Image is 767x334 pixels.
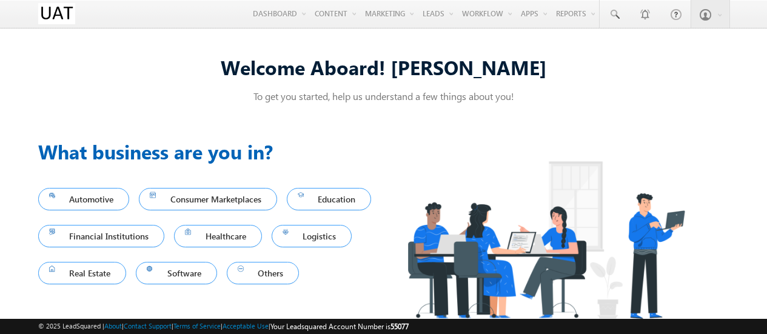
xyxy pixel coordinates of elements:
span: Others [238,265,289,281]
img: Custom Logo [38,3,75,24]
span: Logistics [283,228,341,244]
p: To get you started, help us understand a few things about you! [38,90,729,102]
span: Real Estate [49,265,116,281]
span: Automotive [49,191,119,207]
span: Education [298,191,361,207]
span: Healthcare [185,228,251,244]
a: About [104,322,122,330]
span: Software [147,265,206,281]
span: Consumer Marketplaces [150,191,266,207]
span: © 2025 LeadSquared | | | | | [38,321,409,332]
div: Welcome Aboard! [PERSON_NAME] [38,54,729,80]
a: Terms of Service [173,322,221,330]
a: Contact Support [124,322,172,330]
h3: What business are you in? [38,137,384,166]
a: Acceptable Use [223,322,269,330]
span: 55077 [390,322,409,331]
span: Financial Institutions [49,228,154,244]
span: Your Leadsquared Account Number is [270,322,409,331]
